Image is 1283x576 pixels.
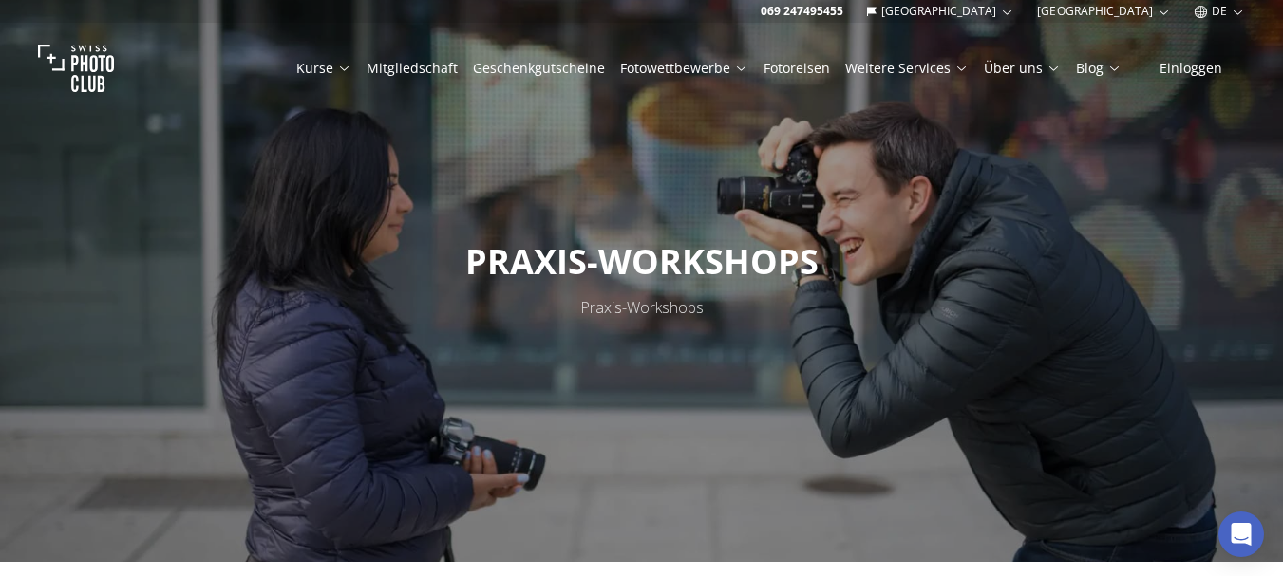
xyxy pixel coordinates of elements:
button: Blog [1068,55,1129,82]
div: Open Intercom Messenger [1218,511,1264,557]
a: Fotoreisen [764,59,830,78]
span: PRAXIS-WORKSHOPS [465,238,819,285]
button: Über uns [976,55,1068,82]
button: Kurse [289,55,359,82]
button: Fotowettbewerbe [613,55,756,82]
a: Fotowettbewerbe [620,59,748,78]
a: Mitgliedschaft [367,59,458,78]
a: Blog [1076,59,1122,78]
img: Swiss photo club [38,30,114,106]
span: Praxis-Workshops [580,297,704,318]
button: Geschenkgutscheine [465,55,613,82]
button: Einloggen [1137,55,1245,82]
button: Weitere Services [838,55,976,82]
a: Kurse [296,59,351,78]
a: 069 247495455 [761,4,843,19]
a: Weitere Services [845,59,969,78]
button: Fotoreisen [756,55,838,82]
a: Über uns [984,59,1061,78]
button: Mitgliedschaft [359,55,465,82]
a: Geschenkgutscheine [473,59,605,78]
